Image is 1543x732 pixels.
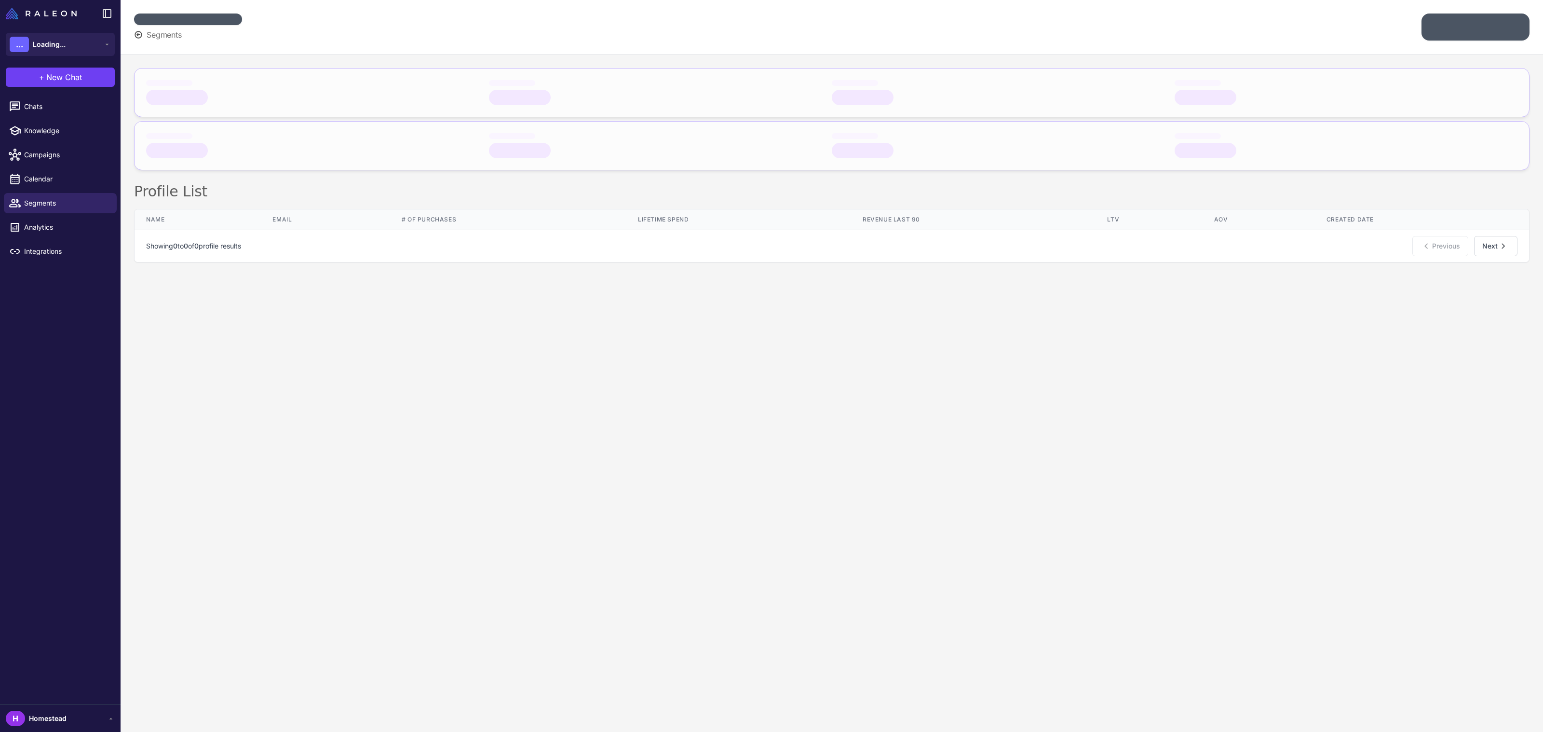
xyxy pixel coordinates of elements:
[390,209,626,230] th: # of Purchases
[1474,236,1517,256] button: Next
[626,209,851,230] th: Lifetime Spend
[24,246,109,257] span: Integrations
[147,29,182,41] span: Segments
[24,198,109,208] span: Segments
[184,242,188,250] span: 0
[24,174,109,184] span: Calendar
[134,182,1529,201] h2: Profile List
[4,217,117,237] a: Analytics
[194,242,199,250] span: 0
[10,37,29,52] div: ...
[4,145,117,165] a: Campaigns
[33,39,66,50] span: Loading...
[6,711,25,726] div: H
[39,71,44,83] span: +
[24,101,109,112] span: Chats
[4,121,117,141] a: Knowledge
[24,150,109,160] span: Campaigns
[135,209,261,230] th: Name
[1096,209,1202,230] th: LTV
[24,222,109,233] span: Analytics
[173,242,177,250] span: 0
[851,209,1096,230] th: Revenue Last 90
[6,68,115,87] button: +New Chat
[4,97,117,117] a: Chats
[4,193,117,213] a: Segments
[1412,236,1468,256] button: Previous
[46,71,82,83] span: New Chat
[134,29,182,41] button: Segments
[146,241,241,251] p: Showing to of profile results
[261,209,390,230] th: Email
[29,713,67,724] span: Homestead
[135,230,1529,262] nav: Pagination
[1315,209,1529,230] th: Created Date
[6,8,77,19] img: Raleon Logo
[4,241,117,262] a: Integrations
[6,33,115,56] button: ...Loading...
[4,169,117,189] a: Calendar
[24,125,109,136] span: Knowledge
[1203,209,1315,230] th: AOV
